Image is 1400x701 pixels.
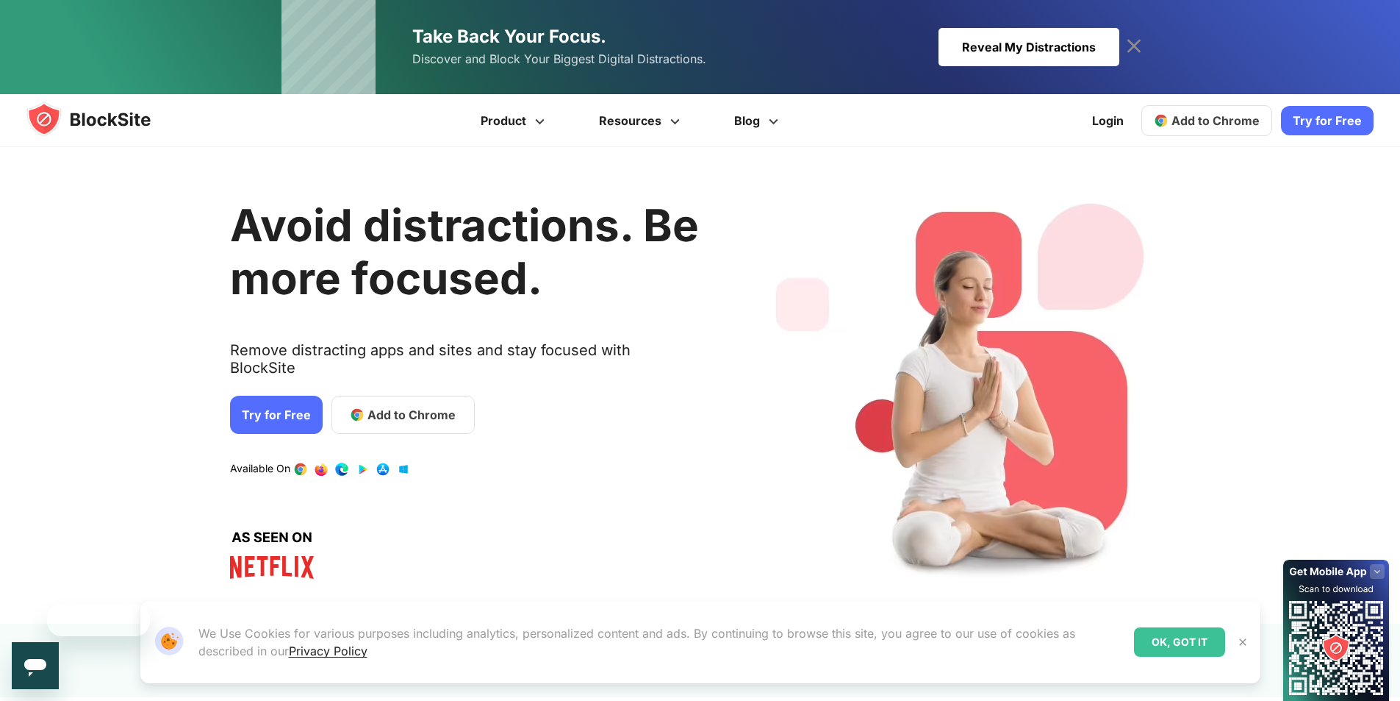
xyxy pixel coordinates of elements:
[1083,103,1132,138] a: Login
[230,396,323,434] a: Try for Free
[938,28,1119,66] div: Reveal My Distractions
[230,341,699,388] text: Remove distracting apps and sites and stay focused with BlockSite
[26,102,179,137] img: blocksite-icon.5d769676.svg
[230,462,290,477] text: Available On
[1281,106,1374,135] a: Try for Free
[1141,105,1272,136] a: Add to Chrome
[456,94,574,147] a: Product
[709,94,808,147] a: Blog
[1171,113,1260,128] span: Add to Chrome
[1237,636,1249,648] img: Close
[367,406,456,424] span: Add to Chrome
[331,396,475,434] a: Add to Chrome
[289,644,367,658] a: Privacy Policy
[1154,113,1169,128] img: chrome-icon.svg
[1134,627,1225,657] div: OK, GOT IT
[412,49,706,70] span: Discover and Block Your Biggest Digital Distractions.
[412,26,606,47] span: Take Back Your Focus.
[230,199,699,305] h1: Avoid distractions. Be more focused.
[198,625,1122,660] p: We Use Cookies for various purposes including analytics, personalized content and ads. By continu...
[47,604,150,636] iframe: Сообщение от компании
[574,94,709,147] a: Resources
[12,642,59,689] iframe: Кнопка запуска окна обмена сообщениями
[1233,633,1252,652] button: Close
